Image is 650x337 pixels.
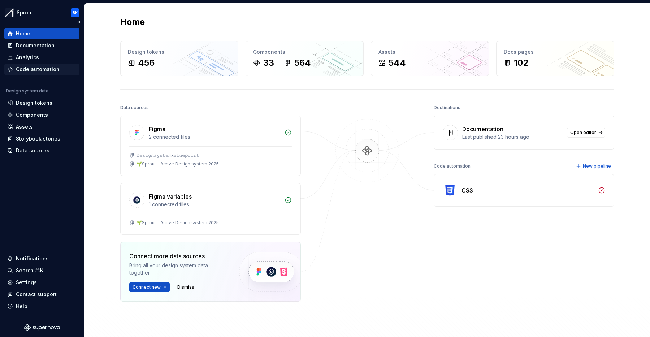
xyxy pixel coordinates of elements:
[120,16,145,28] h2: Home
[149,125,165,133] div: Figma
[16,267,43,274] div: Search ⌘K
[567,128,605,138] a: Open editor
[4,109,79,121] a: Components
[136,161,219,167] div: 🌱Sprout - Aceve Design system 2025
[16,30,30,37] div: Home
[16,99,52,107] div: Design tokens
[16,303,27,310] div: Help
[149,192,192,201] div: Figma variables
[74,17,84,27] button: Collapse sidebar
[461,186,473,195] div: CSS
[16,291,57,298] div: Contact support
[136,220,219,226] div: 🌱Sprout - Aceve Design system 2025
[4,28,79,39] a: Home
[263,57,274,69] div: 33
[6,88,48,94] div: Design system data
[138,57,155,69] div: 456
[149,201,280,208] div: 1 connected files
[73,10,78,16] div: BK
[389,57,406,69] div: 544
[4,289,79,300] button: Contact support
[4,265,79,276] button: Search ⌘K
[120,41,238,76] a: Design tokens456
[16,255,49,262] div: Notifications
[574,161,614,171] button: New pipeline
[4,40,79,51] a: Documentation
[129,282,170,292] button: Connect new
[136,152,199,158] div: 𝙳𝚎𝚜𝚒𝚐𝚗𝚜𝚢𝚜𝚝𝚎𝚖-𝙱𝚕𝚞𝚎𝚙𝚛𝚒𝚗𝚝
[16,123,33,130] div: Assets
[133,284,161,290] span: Connect new
[129,252,227,260] div: Connect more data sources
[120,103,149,113] div: Data sources
[378,48,481,56] div: Assets
[4,121,79,133] a: Assets
[120,183,301,235] a: Figma variables1 connected files🌱Sprout - Aceve Design system 2025
[1,5,82,20] button: SproutBK
[514,57,528,69] div: 102
[246,41,364,76] a: Components33564
[128,48,231,56] div: Design tokens
[570,130,596,135] span: Open editor
[5,8,14,17] img: b6c2a6ff-03c2-4811-897b-2ef07e5e0e51.png
[16,147,49,154] div: Data sources
[496,41,614,76] a: Docs pages102
[4,145,79,156] a: Data sources
[4,277,79,288] a: Settings
[16,279,37,286] div: Settings
[174,282,198,292] button: Dismiss
[253,48,356,56] div: Components
[16,54,39,61] div: Analytics
[294,57,311,69] div: 564
[16,135,60,142] div: Storybook stories
[16,42,55,49] div: Documentation
[16,66,60,73] div: Code automation
[149,133,280,141] div: 2 connected files
[462,125,503,133] div: Documentation
[120,116,301,176] a: Figma2 connected files𝙳𝚎𝚜𝚒𝚐𝚗𝚜𝚢𝚜𝚝𝚎𝚖-𝙱𝚕𝚞𝚎𝚙𝚛𝚒𝚗𝚝🌱Sprout - Aceve Design system 2025
[434,103,460,113] div: Destinations
[371,41,489,76] a: Assets544
[504,48,607,56] div: Docs pages
[4,133,79,144] a: Storybook stories
[177,284,194,290] span: Dismiss
[24,324,60,331] svg: Supernova Logo
[129,262,227,276] div: Bring all your design system data together.
[4,253,79,264] button: Notifications
[462,133,563,141] div: Last published 23 hours ago
[4,301,79,312] button: Help
[16,111,48,118] div: Components
[434,161,471,171] div: Code automation
[583,163,611,169] span: New pipeline
[4,97,79,109] a: Design tokens
[4,52,79,63] a: Analytics
[4,64,79,75] a: Code automation
[17,9,33,16] div: Sprout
